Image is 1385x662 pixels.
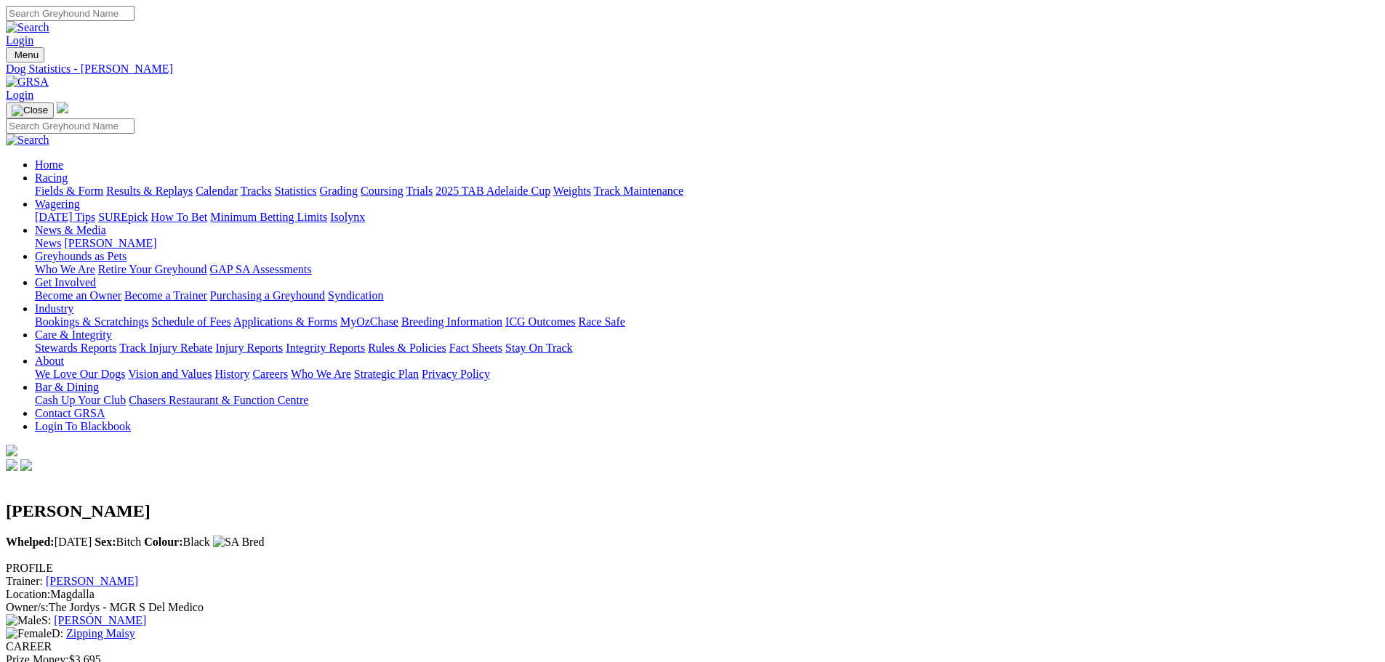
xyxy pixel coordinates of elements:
[15,49,39,60] span: Menu
[35,263,95,275] a: Who We Are
[144,536,210,548] span: Black
[368,342,446,354] a: Rules & Policies
[6,501,1379,521] h2: [PERSON_NAME]
[241,185,272,197] a: Tracks
[35,315,1379,328] div: Industry
[119,342,212,354] a: Track Injury Rebate
[35,237,1379,250] div: News & Media
[35,185,1379,198] div: Racing
[124,289,207,302] a: Become a Trainer
[340,315,398,328] a: MyOzChase
[6,47,44,62] button: Toggle navigation
[6,445,17,456] img: logo-grsa-white.png
[354,368,419,380] a: Strategic Plan
[6,588,50,600] span: Location:
[210,289,325,302] a: Purchasing a Greyhound
[57,102,68,113] img: logo-grsa-white.png
[286,342,365,354] a: Integrity Reports
[35,407,105,419] a: Contact GRSA
[6,614,51,626] span: S:
[214,368,249,380] a: History
[35,302,73,315] a: Industry
[35,368,1379,381] div: About
[210,211,327,223] a: Minimum Betting Limits
[6,562,1379,575] div: PROFILE
[320,185,358,197] a: Grading
[35,250,127,262] a: Greyhounds as Pets
[6,62,1379,76] a: Dog Statistics - [PERSON_NAME]
[213,536,265,549] img: SA Bred
[12,105,48,116] img: Close
[210,263,312,275] a: GAP SA Assessments
[66,627,135,639] a: Zipping Maisy
[233,315,337,328] a: Applications & Forms
[35,211,95,223] a: [DATE] Tips
[35,289,1379,302] div: Get Involved
[129,394,308,406] a: Chasers Restaurant & Function Centre
[6,118,135,134] input: Search
[6,21,49,34] img: Search
[151,315,230,328] a: Schedule of Fees
[35,198,80,210] a: Wagering
[35,394,126,406] a: Cash Up Your Club
[35,328,112,341] a: Care & Integrity
[6,89,33,101] a: Login
[35,342,116,354] a: Stewards Reports
[46,575,138,587] a: [PERSON_NAME]
[291,368,351,380] a: Who We Are
[6,627,63,639] span: D:
[196,185,238,197] a: Calendar
[35,368,125,380] a: We Love Our Dogs
[435,185,550,197] a: 2025 TAB Adelaide Cup
[594,185,683,197] a: Track Maintenance
[328,289,383,302] a: Syndication
[35,185,103,197] a: Fields & Form
[6,640,1379,653] div: CAREER
[6,588,1379,601] div: Magdalla
[35,276,96,288] a: Get Involved
[98,211,148,223] a: SUREpick
[35,263,1379,276] div: Greyhounds as Pets
[275,185,317,197] a: Statistics
[553,185,591,197] a: Weights
[95,536,141,548] span: Bitch
[6,34,33,47] a: Login
[6,102,54,118] button: Toggle navigation
[578,315,625,328] a: Race Safe
[6,459,17,471] img: facebook.svg
[361,185,404,197] a: Coursing
[35,394,1379,407] div: Bar & Dining
[6,601,1379,614] div: The Jordys - MGR S Del Medico
[98,263,207,275] a: Retire Your Greyhound
[449,342,502,354] a: Fact Sheets
[6,6,135,21] input: Search
[151,211,208,223] a: How To Bet
[35,289,121,302] a: Become an Owner
[35,211,1379,224] div: Wagering
[505,315,575,328] a: ICG Outcomes
[6,601,49,613] span: Owner/s:
[35,342,1379,355] div: Care & Integrity
[144,536,182,548] b: Colour:
[35,171,68,184] a: Racing
[215,342,283,354] a: Injury Reports
[505,342,572,354] a: Stay On Track
[252,368,288,380] a: Careers
[422,368,490,380] a: Privacy Policy
[95,536,116,548] b: Sex:
[64,237,156,249] a: [PERSON_NAME]
[35,381,99,393] a: Bar & Dining
[6,627,52,640] img: Female
[330,211,365,223] a: Isolynx
[128,368,212,380] a: Vision and Values
[6,536,92,548] span: [DATE]
[35,355,64,367] a: About
[54,614,146,626] a: [PERSON_NAME]
[35,420,131,432] a: Login To Blackbook
[6,575,43,587] span: Trainer:
[406,185,433,197] a: Trials
[35,237,61,249] a: News
[6,134,49,147] img: Search
[35,158,63,171] a: Home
